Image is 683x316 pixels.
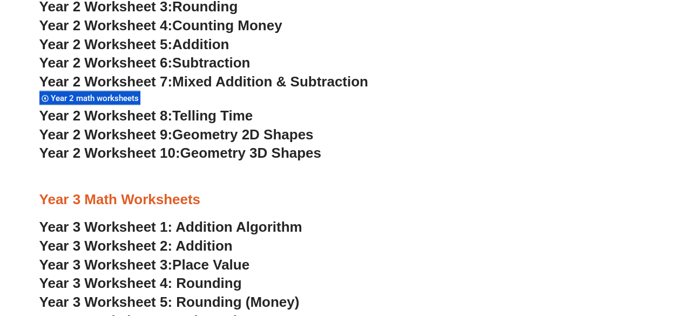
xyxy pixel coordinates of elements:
[39,294,300,310] a: Year 3 Worksheet 5: Rounding (Money)
[51,93,142,103] span: Year 2 math worksheets
[39,73,368,90] a: Year 2 Worksheet 7:Mixed Addition & Subtraction
[39,191,644,209] h3: Year 3 Math Worksheets
[172,73,368,90] span: Mixed Addition & Subtraction
[503,194,683,316] iframe: Chat Widget
[39,126,314,143] a: Year 2 Worksheet 9:Geometry 2D Shapes
[172,17,282,33] span: Counting Money
[39,145,321,161] a: Year 2 Worksheet 10:Geometry 3D Shapes
[172,126,313,143] span: Geometry 2D Shapes
[39,126,173,143] span: Year 2 Worksheet 9:
[39,17,173,33] span: Year 2 Worksheet 4:
[39,238,233,254] a: Year 3 Worksheet 2: Addition
[39,36,173,52] span: Year 2 Worksheet 5:
[172,55,250,71] span: Subtraction
[39,107,253,124] a: Year 2 Worksheet 8:Telling Time
[39,36,229,52] a: Year 2 Worksheet 5:Addition
[39,17,282,33] a: Year 2 Worksheet 4:Counting Money
[39,257,250,273] a: Year 3 Worksheet 3:Place Value
[39,55,173,71] span: Year 2 Worksheet 6:
[39,91,140,105] div: Year 2 math worksheets
[39,257,173,273] span: Year 3 Worksheet 3:
[172,257,249,273] span: Place Value
[180,145,321,161] span: Geometry 3D Shapes
[39,107,173,124] span: Year 2 Worksheet 8:
[172,107,253,124] span: Telling Time
[39,55,251,71] a: Year 2 Worksheet 6:Subtraction
[172,36,229,52] span: Addition
[39,219,302,235] a: Year 3 Worksheet 1: Addition Algorithm
[39,145,180,161] span: Year 2 Worksheet 10:
[39,275,242,291] a: Year 3 Worksheet 4: Rounding
[39,73,173,90] span: Year 2 Worksheet 7:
